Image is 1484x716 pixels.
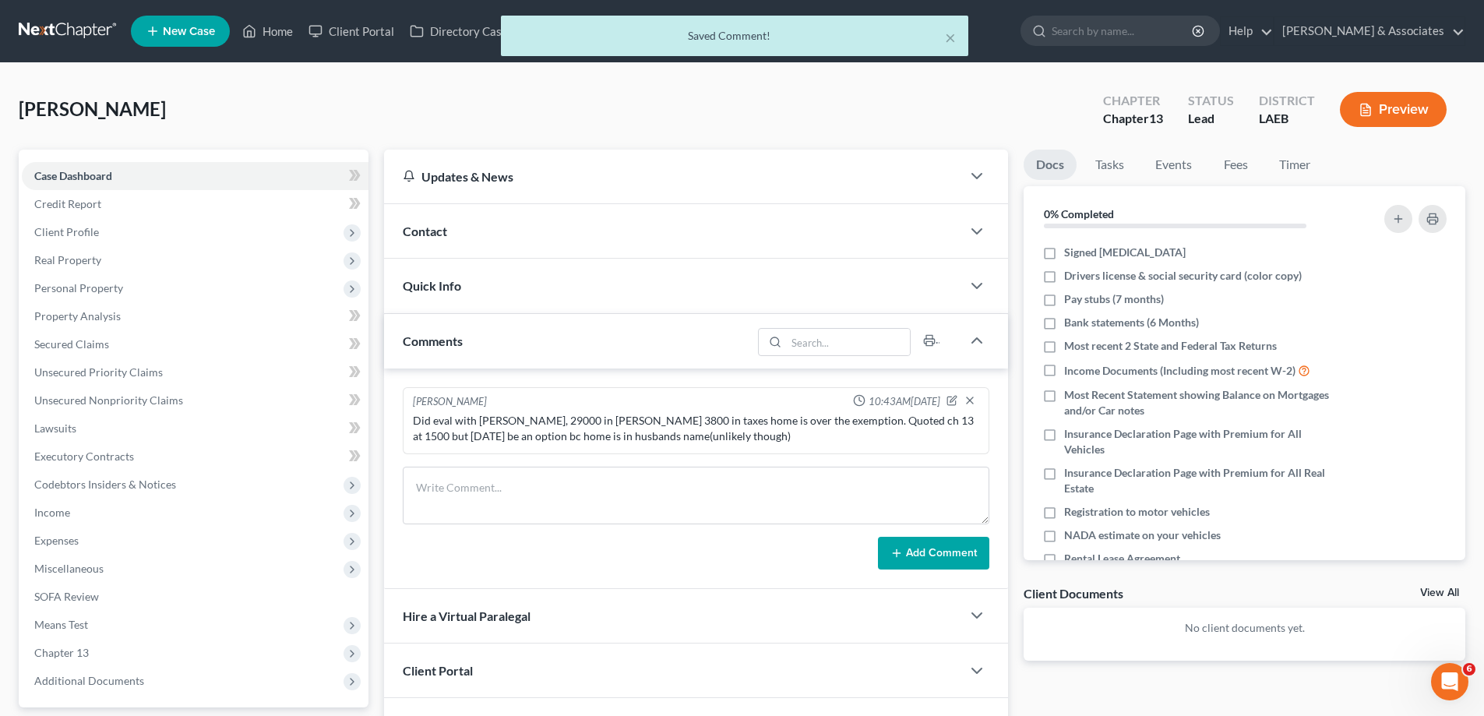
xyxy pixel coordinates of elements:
span: Executory Contracts [34,450,134,463]
a: Credit Report [22,190,368,218]
span: Most Recent Statement showing Balance on Mortgages and/or Car notes [1064,387,1341,418]
span: Unsecured Priority Claims [34,365,163,379]
span: Lawsuits [34,421,76,435]
div: [PERSON_NAME] [413,394,487,410]
a: Unsecured Priority Claims [22,358,368,386]
span: Additional Documents [34,674,144,687]
span: Codebtors Insiders & Notices [34,478,176,491]
span: NADA estimate on your vehicles [1064,527,1221,543]
span: Hire a Virtual Paralegal [403,608,531,623]
a: View All [1420,587,1459,598]
span: 13 [1149,111,1163,125]
span: Insurance Declaration Page with Premium for All Real Estate [1064,465,1341,496]
span: SOFA Review [34,590,99,603]
p: No client documents yet. [1036,620,1453,636]
a: Executory Contracts [22,443,368,471]
span: 10:43AM[DATE] [869,394,940,409]
span: Case Dashboard [34,169,112,182]
span: Client Profile [34,225,99,238]
div: Saved Comment! [513,28,956,44]
a: Docs [1024,150,1077,180]
div: District [1259,92,1315,110]
span: Registration to motor vehicles [1064,504,1210,520]
div: Chapter [1103,92,1163,110]
span: Income Documents (Including most recent W-2) [1064,363,1295,379]
a: Tasks [1083,150,1137,180]
iframe: Intercom live chat [1431,663,1468,700]
span: Property Analysis [34,309,121,323]
a: Lawsuits [22,414,368,443]
div: Lead [1188,110,1234,128]
span: Personal Property [34,281,123,295]
span: Drivers license & social security card (color copy) [1064,268,1302,284]
a: Case Dashboard [22,162,368,190]
a: Secured Claims [22,330,368,358]
div: Chapter [1103,110,1163,128]
span: Quick Info [403,278,461,293]
span: Pay stubs (7 months) [1064,291,1164,307]
span: Real Property [34,253,101,266]
span: [PERSON_NAME] [19,97,166,120]
div: Status [1188,92,1234,110]
span: Client Portal [403,663,473,678]
span: Bank statements (6 Months) [1064,315,1199,330]
span: 6 [1463,663,1475,675]
a: Unsecured Nonpriority Claims [22,386,368,414]
span: Unsecured Nonpriority Claims [34,393,183,407]
span: Signed [MEDICAL_DATA] [1064,245,1186,260]
span: Secured Claims [34,337,109,351]
span: Most recent 2 State and Federal Tax Returns [1064,338,1277,354]
button: × [945,28,956,47]
span: Credit Report [34,197,101,210]
span: Chapter 13 [34,646,89,659]
div: Did eval with [PERSON_NAME], 29000 in [PERSON_NAME] 3800 in taxes home is over the exemption. Quo... [413,413,979,444]
span: Contact [403,224,447,238]
input: Search... [787,329,911,355]
div: LAEB [1259,110,1315,128]
span: Rental Lease Agreement [1064,551,1180,566]
span: Expenses [34,534,79,547]
a: SOFA Review [22,583,368,611]
div: Updates & News [403,168,943,185]
span: Income [34,506,70,519]
span: Miscellaneous [34,562,104,575]
button: Preview [1340,92,1447,127]
span: Comments [403,333,463,348]
span: Means Test [34,618,88,631]
button: Add Comment [878,537,989,570]
a: Timer [1267,150,1323,180]
a: Fees [1211,150,1260,180]
div: Client Documents [1024,585,1123,601]
a: Events [1143,150,1204,180]
span: Insurance Declaration Page with Premium for All Vehicles [1064,426,1341,457]
strong: 0% Completed [1044,207,1114,220]
a: Property Analysis [22,302,368,330]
